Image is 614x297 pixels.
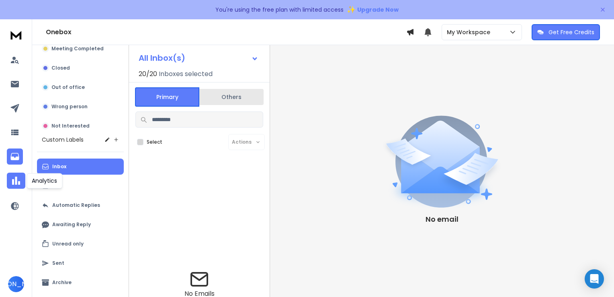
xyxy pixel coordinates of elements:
button: Out of office [37,79,124,95]
p: My Workspace [447,28,493,36]
button: Automatic Replies [37,197,124,213]
p: Awaiting Reply [52,221,91,228]
button: Primary [135,87,199,107]
span: 20 / 20 [139,69,157,79]
p: Meeting Completed [51,45,104,52]
button: Sent [37,255,124,271]
button: Not Interested [37,118,124,134]
button: Closed [37,60,124,76]
button: Others [199,88,264,106]
h3: Inboxes selected [159,69,213,79]
button: Unread only [37,236,124,252]
button: [PERSON_NAME] [8,276,24,292]
label: Select [147,139,162,145]
button: Inbox [37,159,124,175]
h1: Onebox [46,27,406,37]
p: No email [426,214,458,225]
h3: Custom Labels [42,136,84,144]
button: All Inbox(s) [132,50,265,66]
p: Unread only [52,241,84,247]
div: Analytics [27,173,62,188]
img: logo [8,27,24,42]
p: Get Free Credits [549,28,594,36]
p: Sent [52,260,64,266]
span: ✨ [347,4,356,15]
button: Archive [37,274,124,291]
button: Meeting Completed [37,41,124,57]
button: All [37,178,124,194]
p: Archive [52,279,72,286]
p: Inbox [52,163,66,170]
p: Not Interested [51,123,90,129]
button: ✨Upgrade Now [347,2,399,18]
button: Awaiting Reply [37,217,124,233]
h1: All Inbox(s) [139,54,185,62]
button: Get Free Credits [532,24,600,40]
span: Upgrade Now [357,6,399,14]
p: Automatic Replies [52,202,100,208]
div: Open Intercom Messenger [585,269,604,289]
p: You're using the free plan with limited access [215,6,344,14]
p: Out of office [51,84,85,91]
button: Wrong person [37,99,124,115]
p: Wrong person [51,103,88,110]
p: Closed [51,65,70,71]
